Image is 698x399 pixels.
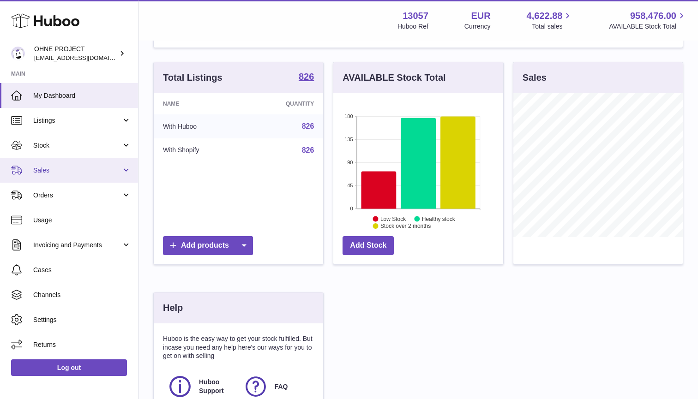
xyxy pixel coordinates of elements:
[11,47,25,60] img: support@ohneproject.com
[33,91,131,100] span: My Dashboard
[33,141,121,150] span: Stock
[299,72,314,83] a: 826
[609,10,687,31] a: 958,476.00 AVAILABLE Stock Total
[343,71,445,84] h3: AVAILABLE Stock Total
[422,215,456,222] text: Healthy stock
[33,116,121,125] span: Listings
[471,10,490,22] strong: EUR
[154,138,245,162] td: With Shopify
[630,10,676,22] span: 958,476.00
[302,146,314,154] a: 826
[380,223,431,229] text: Stock over 2 months
[403,10,428,22] strong: 13057
[527,10,573,31] a: 4,622.88 Total sales
[348,183,353,188] text: 45
[380,215,406,222] text: Low Stock
[344,137,353,142] text: 135
[245,93,323,114] th: Quantity
[350,206,353,211] text: 0
[523,71,547,84] h3: Sales
[33,316,131,324] span: Settings
[163,302,183,314] h3: Help
[275,382,288,391] span: FAQ
[154,114,245,138] td: With Huboo
[532,22,573,31] span: Total sales
[154,93,245,114] th: Name
[302,122,314,130] a: 826
[11,359,127,376] a: Log out
[199,378,233,395] span: Huboo Support
[344,113,353,119] text: 180
[163,71,223,84] h3: Total Listings
[33,340,131,349] span: Returns
[527,10,563,22] span: 4,622.88
[33,266,131,274] span: Cases
[33,241,121,250] span: Invoicing and Payments
[464,22,491,31] div: Currency
[33,191,121,200] span: Orders
[34,45,117,62] div: OHNE PROJECT
[33,166,121,175] span: Sales
[163,236,253,255] a: Add products
[33,291,131,299] span: Channels
[33,216,131,225] span: Usage
[343,236,394,255] a: Add Stock
[163,334,314,361] p: Huboo is the easy way to get your stock fulfilled. But incase you need any help here's our ways f...
[243,374,310,399] a: FAQ
[348,160,353,165] text: 90
[299,72,314,81] strong: 826
[609,22,687,31] span: AVAILABLE Stock Total
[397,22,428,31] div: Huboo Ref
[34,54,136,61] span: [EMAIL_ADDRESS][DOMAIN_NAME]
[168,374,234,399] a: Huboo Support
